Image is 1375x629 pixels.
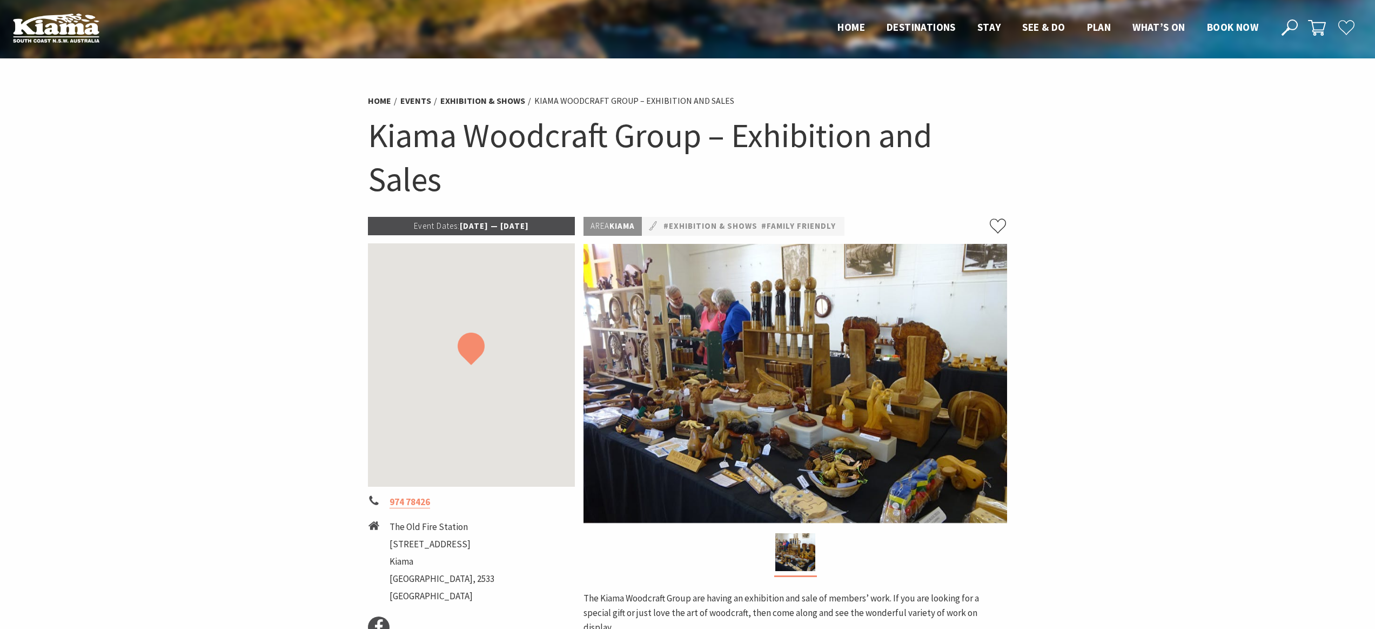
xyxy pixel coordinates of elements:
a: #Exhibition & Shows [663,220,757,233]
span: See & Do [1022,21,1065,34]
p: [DATE] — [DATE] [368,217,575,235]
p: Kiama [583,217,642,236]
a: 974 78426 [390,496,430,508]
li: [STREET_ADDRESS] [390,537,494,552]
nav: Main Menu [827,19,1269,37]
span: What’s On [1132,21,1185,34]
li: The Old Fire Station [390,520,494,534]
span: Area [591,221,609,231]
a: #Family Friendly [761,220,836,233]
a: Events [400,95,431,107]
li: Kiama Woodcraft Group – Exhibition and Sales [534,94,734,108]
span: Destinations [887,21,956,34]
img: The wonders of wood [583,244,1007,523]
a: Home [368,95,391,107]
span: Home [837,21,865,34]
h1: Kiama Woodcraft Group – Exhibition and Sales [368,114,1008,201]
img: Kiama Logo [13,13,99,43]
li: [GEOGRAPHIC_DATA] [390,589,494,604]
img: The wonders of wood [775,533,815,571]
span: Plan [1087,21,1111,34]
span: Book now [1207,21,1258,34]
a: Exhibition & Shows [440,95,525,107]
li: [GEOGRAPHIC_DATA], 2533 [390,572,494,586]
li: Kiama [390,554,494,569]
span: Event Dates: [414,221,460,231]
span: Stay [977,21,1001,34]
